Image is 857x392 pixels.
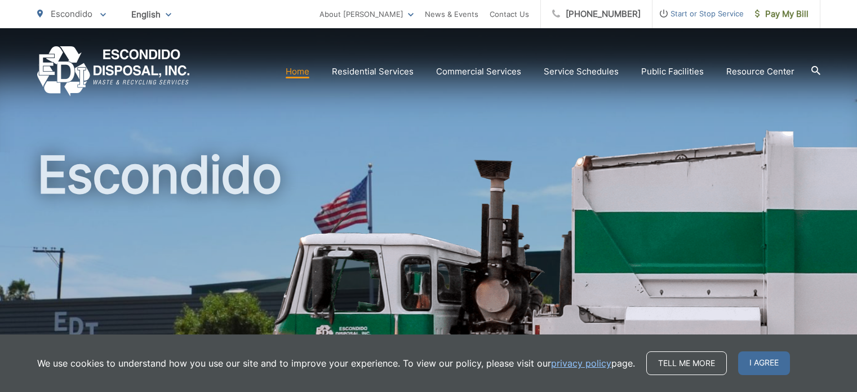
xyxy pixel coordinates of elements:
a: Home [286,65,309,78]
a: Contact Us [490,7,529,21]
span: English [123,5,180,24]
a: About [PERSON_NAME] [319,7,414,21]
p: We use cookies to understand how you use our site and to improve your experience. To view our pol... [37,356,635,370]
a: Commercial Services [436,65,521,78]
a: privacy policy [551,356,611,370]
a: News & Events [425,7,478,21]
span: Escondido [51,8,92,19]
span: Pay My Bill [755,7,809,21]
span: I agree [738,351,790,375]
a: EDCD logo. Return to the homepage. [37,46,190,96]
a: Public Facilities [641,65,704,78]
a: Service Schedules [544,65,619,78]
a: Residential Services [332,65,414,78]
a: Tell me more [646,351,727,375]
a: Resource Center [726,65,794,78]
